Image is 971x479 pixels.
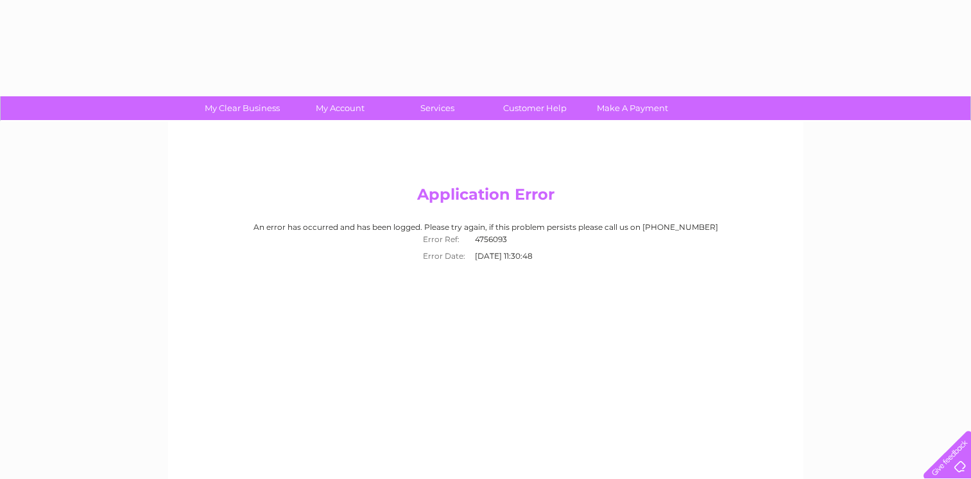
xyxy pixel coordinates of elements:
h2: Application Error [180,186,791,210]
td: 4756093 [472,231,554,248]
a: Services [384,96,490,120]
a: Customer Help [482,96,588,120]
a: Make A Payment [580,96,685,120]
td: [DATE] 11:30:48 [472,248,554,265]
a: My Account [287,96,393,120]
a: My Clear Business [189,96,295,120]
th: Error Ref: [417,231,472,248]
th: Error Date: [417,248,472,265]
div: An error has occurred and has been logged. Please try again, if this problem persists please call... [180,223,791,265]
